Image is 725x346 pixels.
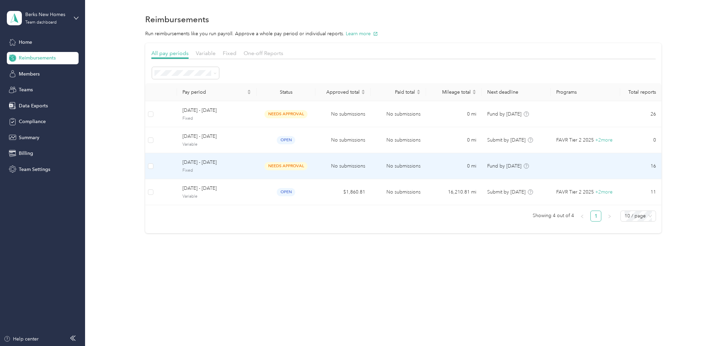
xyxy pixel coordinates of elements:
[580,214,584,218] span: left
[19,134,39,141] span: Summary
[371,179,426,205] td: No submissions
[19,39,32,46] span: Home
[590,211,601,222] li: 1
[247,89,251,93] span: caret-up
[145,30,661,37] p: Run reimbursements like you run payroll. Approve a whole pay period or individual reports.
[182,89,246,95] span: Pay period
[432,89,470,95] span: Mileage total
[19,118,46,125] span: Compliance
[620,83,662,101] th: Total reports
[620,127,662,153] td: 0
[482,83,551,101] th: Next deadline
[25,21,57,25] div: Team dashboard
[315,179,371,205] td: $1,860.81
[277,136,295,144] span: open
[620,211,656,222] div: Page Size
[247,91,251,95] span: caret-down
[371,101,426,127] td: No submissions
[315,127,371,153] td: No submissions
[361,89,365,93] span: caret-up
[607,214,612,218] span: right
[551,83,620,101] th: Programs
[472,89,476,93] span: caret-up
[577,211,588,222] li: Previous Page
[426,83,481,101] th: Mileage total
[315,153,371,179] td: No submissions
[145,16,209,23] h1: Reimbursements
[577,211,588,222] button: left
[262,89,310,95] div: Status
[315,83,371,101] th: Approved total
[595,189,613,195] span: + 2 more
[487,137,525,143] span: Submit by [DATE]
[371,153,426,179] td: No submissions
[196,50,216,56] span: Variable
[620,153,662,179] td: 16
[620,179,662,205] td: 11
[244,50,283,56] span: One-off Reports
[472,91,476,95] span: caret-down
[19,166,50,173] span: Team Settings
[19,150,33,157] span: Billing
[19,54,56,62] span: Reimbursements
[182,185,251,192] span: [DATE] - [DATE]
[177,83,257,101] th: Pay period
[277,188,295,196] span: open
[19,86,33,93] span: Teams
[426,101,481,127] td: 0 mi
[182,194,251,200] span: Variable
[182,142,251,148] span: Variable
[346,30,378,37] button: Learn more
[315,101,371,127] td: No submissions
[591,211,601,221] a: 1
[604,211,615,222] button: right
[182,133,251,140] span: [DATE] - [DATE]
[4,335,39,343] button: Help center
[19,70,40,78] span: Members
[620,101,662,127] td: 26
[264,162,307,170] span: needs approval
[487,111,521,117] span: Fund by [DATE]
[361,91,365,95] span: caret-down
[182,107,251,114] span: [DATE] - [DATE]
[416,89,421,93] span: caret-up
[426,153,481,179] td: 0 mi
[416,91,421,95] span: caret-down
[533,211,574,221] span: Showing 4 out of 4
[182,159,251,166] span: [DATE] - [DATE]
[687,308,725,346] iframe: Everlance-gr Chat Button Frame
[487,189,525,195] span: Submit by [DATE]
[321,89,360,95] span: Approved total
[25,11,68,18] div: Berks New Homes
[371,83,426,101] th: Paid total
[376,89,415,95] span: Paid total
[604,211,615,222] li: Next Page
[487,163,521,169] span: Fund by [DATE]
[19,102,48,109] span: Data Exports
[556,188,594,196] span: FAVR Tier 2 2025
[426,179,481,205] td: 16,210.81 mi
[426,127,481,153] td: 0 mi
[151,50,189,56] span: All pay periods
[182,116,251,122] span: Fixed
[556,136,594,144] span: FAVR Tier 2 2025
[264,110,307,118] span: needs approval
[595,137,613,143] span: + 2 more
[371,127,426,153] td: No submissions
[182,168,251,174] span: Fixed
[625,211,652,221] span: 10 / page
[223,50,236,56] span: Fixed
